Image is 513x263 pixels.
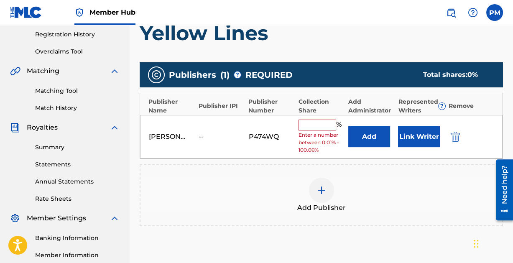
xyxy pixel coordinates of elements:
a: Matching Tool [35,87,120,95]
img: publishers [151,70,161,80]
span: ? [439,103,445,110]
span: 0 % [467,71,478,79]
img: Top Rightsholder [74,8,84,18]
span: Royalties [27,123,58,133]
img: add [316,185,327,195]
div: Add Administrator [348,97,394,115]
img: MLC Logo [10,6,42,18]
span: Add Publisher [297,203,346,213]
span: Publishers [169,69,216,81]
div: Publisher Number [248,97,294,115]
img: 12a2ab48e56ec057fbd8.svg [451,132,460,142]
img: Matching [10,66,20,76]
div: Total shares: [423,70,486,80]
img: help [468,8,478,18]
span: Enter a number between 0.01% - 100.06% [299,131,344,154]
h1: Yellow Lines [140,20,503,46]
a: Rate Sheets [35,194,120,203]
img: expand [110,213,120,223]
span: Matching [27,66,59,76]
div: Publisher IPI [199,102,245,110]
div: Publisher Name [148,97,194,115]
a: Summary [35,143,120,152]
span: ( 1 ) [220,69,230,81]
div: User Menu [486,4,503,21]
a: Annual Statements [35,177,120,186]
div: Drag [474,231,479,256]
span: REQUIRED [245,69,293,81]
span: % [336,120,344,130]
a: Member Information [35,251,120,260]
iframe: Resource Center [490,156,513,224]
div: Collection Share [299,97,345,115]
a: Registration History [35,30,120,39]
img: expand [110,66,120,76]
span: Member Hub [89,8,135,17]
iframe: Chat Widget [471,223,513,263]
div: Represented Writers [398,97,444,115]
img: Member Settings [10,213,20,223]
span: Member Settings [27,213,86,223]
a: Public Search [443,4,459,21]
img: search [446,8,456,18]
a: Banking Information [35,234,120,243]
div: Remove [448,102,494,110]
img: expand [110,123,120,133]
a: Overclaims Tool [35,47,120,56]
button: Add [348,126,390,147]
span: ? [234,71,241,78]
img: Royalties [10,123,20,133]
a: Match History [35,104,120,112]
div: Help [465,4,481,21]
a: Statements [35,160,120,169]
button: Link Writer [398,126,440,147]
